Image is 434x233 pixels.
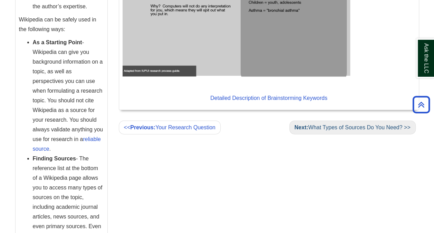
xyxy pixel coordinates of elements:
[33,156,76,161] strong: Finding Sources
[130,124,155,130] strong: Previous:
[33,38,104,154] li: - Wikipedia can give you background information on a topic, as well as perspectives you can use w...
[410,100,432,109] a: Back to Top
[33,136,101,152] a: reliable source
[119,121,221,134] a: <<Previous:Your Research Question
[295,124,308,130] strong: Next:
[210,95,327,101] a: Detailed Description of Brainstorming Keywords
[289,121,416,134] a: Next:What Types of Sources Do You Need? >>
[19,15,104,34] p: Wikipedia can be safely used in the following ways:
[33,39,82,45] strong: As a Starting Point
